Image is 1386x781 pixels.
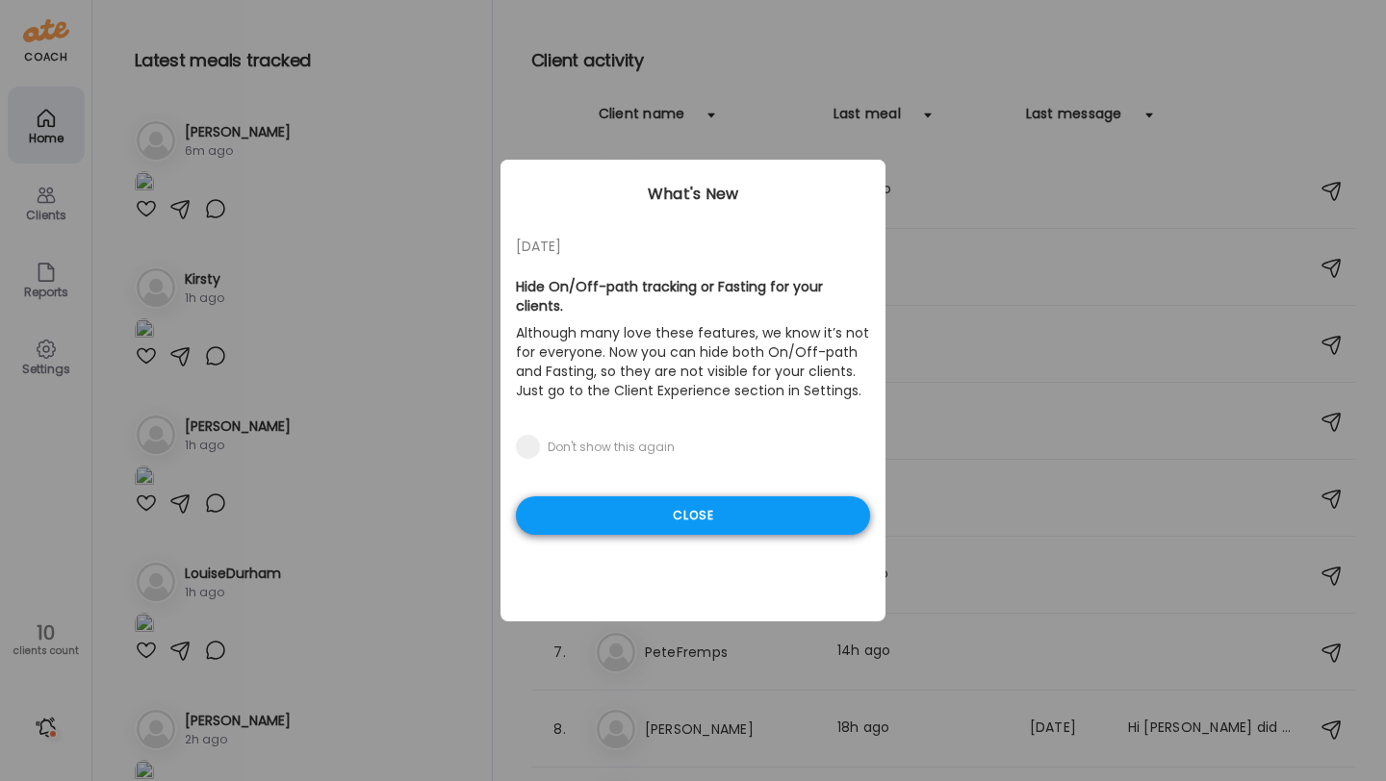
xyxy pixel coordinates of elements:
[516,235,870,258] div: [DATE]
[548,440,675,455] div: Don't show this again
[516,496,870,535] div: Close
[516,277,823,315] b: Hide On/Off-path tracking or Fasting for your clients.
[516,319,870,404] p: Although many love these features, we know it’s not for everyone. Now you can hide both On/Off-pa...
[500,183,885,206] div: What's New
